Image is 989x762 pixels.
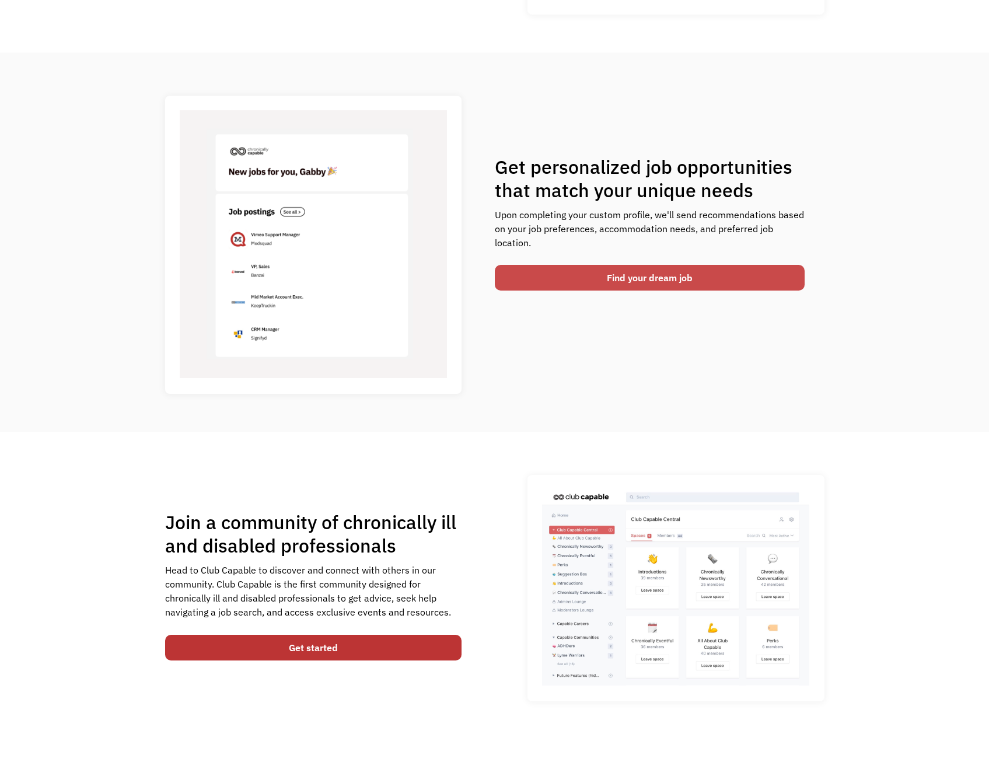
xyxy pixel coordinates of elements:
a: Find your dream job [495,265,805,291]
a: Get started [165,635,462,660]
h1: Join a community of chronically ill and disabled professionals [165,511,462,557]
div: Head to Club Capable to discover and connect with others in our community. Club Capable is the fi... [165,563,462,619]
h1: Get personalized job opportunities that match your unique needs [495,155,805,202]
div: Upon completing your custom profile, we'll send recommendations based on your job preferences, ac... [495,208,805,250]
